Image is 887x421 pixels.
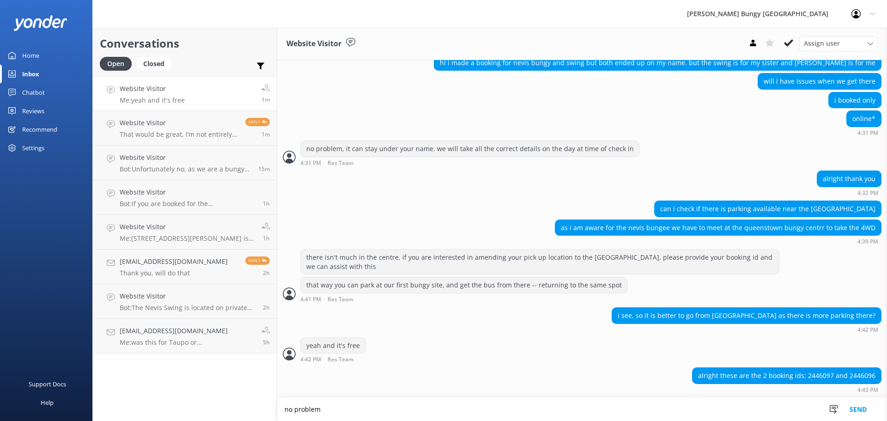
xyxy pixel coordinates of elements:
[263,234,270,242] span: 02:47pm 11-Aug-2025 (UTC +12:00) Pacific/Auckland
[93,146,277,180] a: Website VisitorBot:Unfortunately no, as we are a bungy "jumping" company and our experiences are ...
[120,234,255,243] p: Me: [STREET_ADDRESS][PERSON_NAME] is the address of the auckland bungy
[100,58,136,68] a: Open
[120,187,256,197] h4: Website Visitor
[817,189,881,196] div: 04:32pm 11-Aug-2025 (UTC +12:00) Pacific/Auckland
[100,35,270,52] h2: Conversations
[263,304,270,311] span: 01:55pm 11-Aug-2025 (UTC +12:00) Pacific/Auckland
[22,120,57,139] div: Recommend
[846,129,881,136] div: 04:31pm 11-Aug-2025 (UTC +12:00) Pacific/Auckland
[555,238,881,244] div: 04:39pm 11-Aug-2025 (UTC +12:00) Pacific/Auckland
[120,338,255,347] p: Me: was this for Taupo or [GEOGRAPHIC_DATA]?
[300,159,640,166] div: 04:31pm 11-Aug-2025 (UTC +12:00) Pacific/Auckland
[245,118,270,126] span: Reply
[301,338,365,354] div: yeah and it's free
[692,386,881,393] div: 04:43pm 11-Aug-2025 (UTC +12:00) Pacific/Auckland
[22,139,44,157] div: Settings
[857,190,878,196] strong: 4:32 PM
[758,73,881,89] div: will i have issues when we get there
[300,357,321,363] strong: 4:42 PM
[829,92,881,108] div: i booked only
[258,165,270,173] span: 04:28pm 11-Aug-2025 (UTC +12:00) Pacific/Auckland
[93,250,277,284] a: [EMAIL_ADDRESS][DOMAIN_NAME]Thank you, will do thatReply2h
[804,38,840,49] span: Assign user
[655,201,881,217] div: can i check if there is parking available near the [GEOGRAPHIC_DATA]
[93,284,277,319] a: Website VisitorBot:The Nevis Swing is located on private property, so the address isn't advertise...
[286,38,341,50] h3: Website Visitor
[120,304,256,312] p: Bot: The Nevis Swing is located on private property, so the address isn't advertised. The only wa...
[263,269,270,277] span: 01:58pm 11-Aug-2025 (UTC +12:00) Pacific/Auckland
[120,222,255,232] h4: Website Visitor
[301,141,639,157] div: no problem, it can stay under your name. we will take all the correct details on the day at time ...
[301,250,779,274] div: there isn't much in the centre. if you are interested in amending your pick up location to the [G...
[120,84,185,94] h4: Website Visitor
[120,326,255,336] h4: [EMAIL_ADDRESS][DOMAIN_NAME]
[857,130,878,136] strong: 4:31 PM
[100,57,132,71] div: Open
[612,326,881,333] div: 04:42pm 11-Aug-2025 (UTC +12:00) Pacific/Auckland
[263,338,270,346] span: 11:05am 11-Aug-2025 (UTC +12:00) Pacific/Auckland
[22,65,39,83] div: Inbox
[93,215,277,250] a: Website VisitorMe:[STREET_ADDRESS][PERSON_NAME] is the address of the auckland bungy1h
[857,239,878,244] strong: 4:39 PM
[261,130,270,138] span: 04:42pm 11-Aug-2025 (UTC +12:00) Pacific/Auckland
[799,36,878,51] div: Assign User
[120,130,238,139] p: That would be great, I’m not entirely sure what day it is again I’ll need to double check as I’m ...
[120,269,228,277] p: Thank you, will do that
[277,398,887,421] textarea: no problem
[328,297,353,303] span: Res Team
[136,57,171,71] div: Closed
[120,256,228,267] h4: [EMAIL_ADDRESS][DOMAIN_NAME]
[612,308,881,323] div: i see, so it is better to go from [GEOGRAPHIC_DATA] as there is more parking there?
[93,180,277,215] a: Website VisitorBot:If you are booked for the [GEOGRAPHIC_DATA], you can see live availability and...
[41,393,54,412] div: Help
[300,297,321,303] strong: 4:41 PM
[120,291,256,301] h4: Website Visitor
[261,96,270,104] span: 04:42pm 11-Aug-2025 (UTC +12:00) Pacific/Auckland
[300,296,628,303] div: 04:41pm 11-Aug-2025 (UTC +12:00) Pacific/Auckland
[120,96,185,104] p: Me: yeah and it's free
[555,220,881,236] div: as i am aware for the nevis bungee we have to meet at the queenstown bungy centrr to take the 4WD
[93,319,277,354] a: [EMAIL_ADDRESS][DOMAIN_NAME]Me:was this for Taupo or [GEOGRAPHIC_DATA]?5h
[857,387,878,393] strong: 4:43 PM
[847,111,881,127] div: online*
[328,357,353,363] span: Res Team
[120,153,251,163] h4: Website Visitor
[29,375,66,393] div: Support Docs
[22,102,44,120] div: Reviews
[328,160,353,166] span: Res Team
[300,160,321,166] strong: 4:31 PM
[841,398,875,421] button: Send
[245,256,270,265] span: Reply
[136,58,176,68] a: Closed
[120,165,251,173] p: Bot: Unfortunately no, as we are a bungy "jumping" company and our experiences are meant to be a ...
[434,55,881,71] div: hi i made a booking for nevis bungy and swing but both ended up on my name. but the swing is for ...
[93,76,277,111] a: Website VisitorMe:yeah and it's free1m
[93,111,277,146] a: Website VisitorThat would be great, I’m not entirely sure what day it is again I’ll need to doubl...
[120,118,238,128] h4: Website Visitor
[857,327,878,333] strong: 4:42 PM
[14,15,67,31] img: yonder-white-logo.png
[301,277,627,293] div: that way you can park at our first bungy site, and get the bus from there -- returning to the sam...
[693,368,881,384] div: alright these are the 2 booking ids: 2446097 and 2446096
[263,200,270,207] span: 02:59pm 11-Aug-2025 (UTC +12:00) Pacific/Auckland
[120,200,256,208] p: Bot: If you are booked for the [GEOGRAPHIC_DATA], you can see live availability and book on our w...
[22,83,45,102] div: Chatbot
[817,171,881,187] div: alright thank you
[300,356,383,363] div: 04:42pm 11-Aug-2025 (UTC +12:00) Pacific/Auckland
[22,46,39,65] div: Home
